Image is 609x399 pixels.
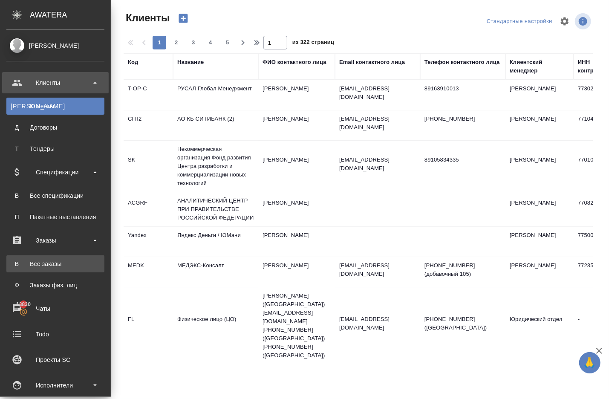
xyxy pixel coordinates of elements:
div: split button [485,15,554,28]
a: ТТендеры [6,140,104,157]
span: из 322 страниц [292,37,334,49]
td: [PERSON_NAME] [258,110,335,140]
span: 5 [221,38,234,47]
td: Физическое лицо (ЦО) [173,311,258,341]
button: 2 [170,36,183,49]
div: Договоры [11,123,100,132]
button: Создать [173,11,193,26]
p: [PHONE_NUMBER] [424,115,501,123]
span: 2 [170,38,183,47]
div: Пакетные выставления [11,213,100,221]
div: Заказы физ. лиц [11,281,100,289]
td: АО КБ СИТИБАНК (2) [173,110,258,140]
td: CITI2 [124,110,173,140]
td: [PERSON_NAME] [505,80,574,110]
td: [PERSON_NAME] [258,151,335,181]
a: ППакетные выставления [6,208,104,226]
p: [PHONE_NUMBER] (добавочный 105) [424,261,501,278]
div: Телефон контактного лица [424,58,500,66]
td: Яндекс Деньги / ЮМани [173,227,258,257]
td: РУСАЛ Глобал Менеджмент [173,80,258,110]
div: Тендеры [11,145,100,153]
p: [EMAIL_ADDRESS][DOMAIN_NAME] [339,261,416,278]
div: Проекты SC [6,353,104,366]
p: [EMAIL_ADDRESS][DOMAIN_NAME] [339,115,416,132]
a: Проекты SC [2,349,109,370]
button: 3 [187,36,200,49]
span: 13830 [11,300,36,309]
td: Yandex [124,227,173,257]
a: ВВсе заказы [6,255,104,272]
div: Спецификации [6,166,104,179]
div: Исполнители [6,379,104,392]
div: Клиенты [6,76,104,89]
td: [PERSON_NAME] [505,257,574,287]
td: [PERSON_NAME] [505,151,574,181]
div: Код [128,58,138,66]
div: Чаты [6,302,104,315]
button: 4 [204,36,217,49]
a: ДДоговоры [6,119,104,136]
span: Настроить таблицу [554,11,575,32]
td: [PERSON_NAME] [258,257,335,287]
td: [PERSON_NAME] [258,227,335,257]
button: 5 [221,36,234,49]
td: [PERSON_NAME] ([GEOGRAPHIC_DATA]) [EMAIL_ADDRESS][DOMAIN_NAME] [PHONE_NUMBER] ([GEOGRAPHIC_DATA])... [258,287,335,364]
span: 4 [204,38,217,47]
td: [PERSON_NAME] [505,227,574,257]
a: 13830Чаты [2,298,109,319]
p: [EMAIL_ADDRESS][DOMAIN_NAME] [339,156,416,173]
td: T-OP-C [124,80,173,110]
span: Клиенты [124,11,170,25]
a: [PERSON_NAME]Клиенты [6,98,104,115]
td: [PERSON_NAME] [505,194,574,224]
td: MEDK [124,257,173,287]
td: [PERSON_NAME] [505,110,574,140]
td: FL [124,311,173,341]
div: Клиенты [11,102,100,110]
div: ФИО контактного лица [263,58,326,66]
p: [PHONE_NUMBER] ([GEOGRAPHIC_DATA]) [424,315,501,332]
div: Все заказы [11,260,100,268]
div: Email контактного лица [339,58,405,66]
span: Посмотреть информацию [575,13,593,29]
td: Некоммерческая организация Фонд развития Центра разработки и коммерциализации новых технологий [173,141,258,192]
td: [PERSON_NAME] [258,194,335,224]
p: [EMAIL_ADDRESS][DOMAIN_NAME] [339,84,416,101]
div: Заказы [6,234,104,247]
a: ВВсе спецификации [6,187,104,204]
td: МЕДЭКС-Консалт [173,257,258,287]
p: 89105834335 [424,156,501,164]
td: ACGRF [124,194,173,224]
div: Все спецификации [11,191,100,200]
div: AWATERA [30,6,111,23]
td: [PERSON_NAME] [258,80,335,110]
a: Todo [2,324,109,345]
div: Todo [6,328,104,341]
td: АНАЛИТИЧЕСКИЙ ЦЕНТР ПРИ ПРАВИТЕЛЬСТВЕ РОССИЙСКОЙ ФЕДЕРАЦИИ [173,192,258,226]
p: [EMAIL_ADDRESS][DOMAIN_NAME] [339,315,416,332]
p: 89163910013 [424,84,501,93]
div: Клиентский менеджер [510,58,569,75]
span: 3 [187,38,200,47]
td: SK [124,151,173,181]
a: ФЗаказы физ. лиц [6,277,104,294]
div: Название [177,58,204,66]
div: [PERSON_NAME] [6,41,104,50]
